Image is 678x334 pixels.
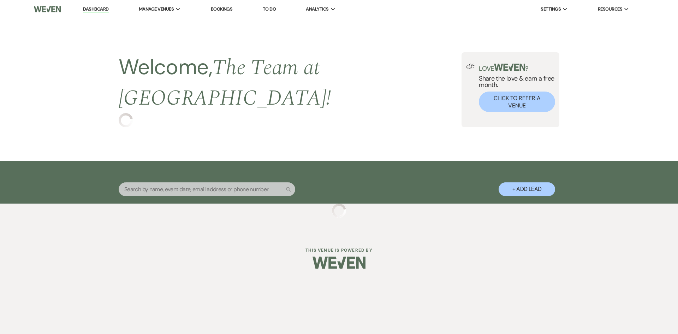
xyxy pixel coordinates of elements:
img: Weven Logo [34,2,61,17]
span: Analytics [306,6,328,13]
input: Search by name, event date, email address or phone number [119,182,295,196]
img: loading spinner [332,204,346,218]
span: Resources [598,6,622,13]
a: Bookings [211,6,233,12]
img: Weven Logo [313,250,365,275]
span: Settings [541,6,561,13]
span: Manage Venues [139,6,174,13]
img: weven-logo-green.svg [494,64,525,71]
span: The Team at [GEOGRAPHIC_DATA] ! [119,52,331,115]
h2: Welcome, [119,52,462,113]
button: Click to Refer a Venue [479,92,555,112]
a: Dashboard [83,6,108,13]
button: + Add Lead [499,182,555,196]
img: loud-speaker-illustration.svg [466,64,475,69]
p: Love ? [479,64,555,72]
a: To Do [263,6,276,12]
img: loading spinner [119,113,133,127]
div: Share the love & earn a free month. [475,64,555,112]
